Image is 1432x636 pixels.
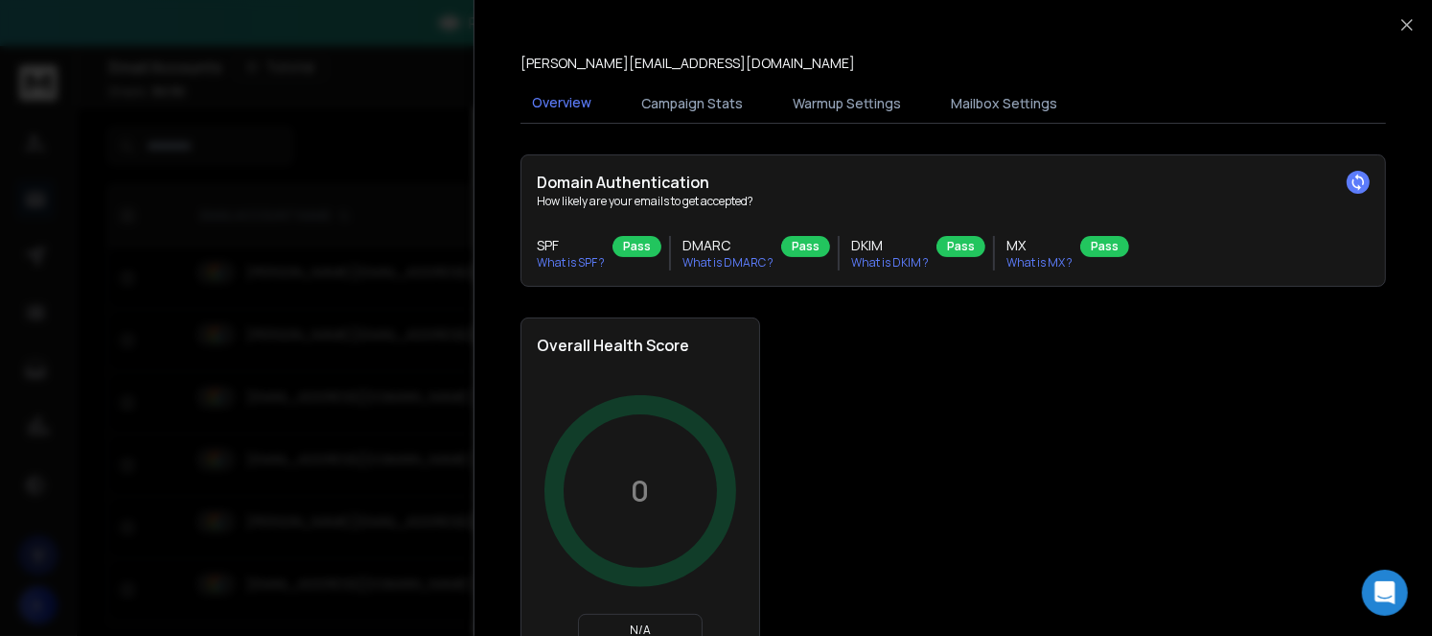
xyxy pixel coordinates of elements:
[630,82,754,125] button: Campaign Stats
[1080,236,1129,257] div: Pass
[1006,255,1073,271] p: What is MX ?
[612,236,661,257] div: Pass
[682,255,774,271] p: What is DMARC ?
[781,236,830,257] div: Pass
[1362,570,1408,616] div: Open Intercom Messenger
[537,171,1370,194] h2: Domain Authentication
[939,82,1069,125] button: Mailbox Settings
[851,236,929,255] h3: DKIM
[537,236,605,255] h3: SPF
[537,334,744,357] h2: Overall Health Score
[632,474,650,508] p: 0
[537,255,605,271] p: What is SPF ?
[520,82,603,126] button: Overview
[682,236,774,255] h3: DMARC
[520,54,855,73] p: [PERSON_NAME][EMAIL_ADDRESS][DOMAIN_NAME]
[851,255,929,271] p: What is DKIM ?
[537,194,1370,209] p: How likely are your emails to get accepted?
[1006,236,1073,255] h3: MX
[936,236,985,257] div: Pass
[781,82,912,125] button: Warmup Settings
